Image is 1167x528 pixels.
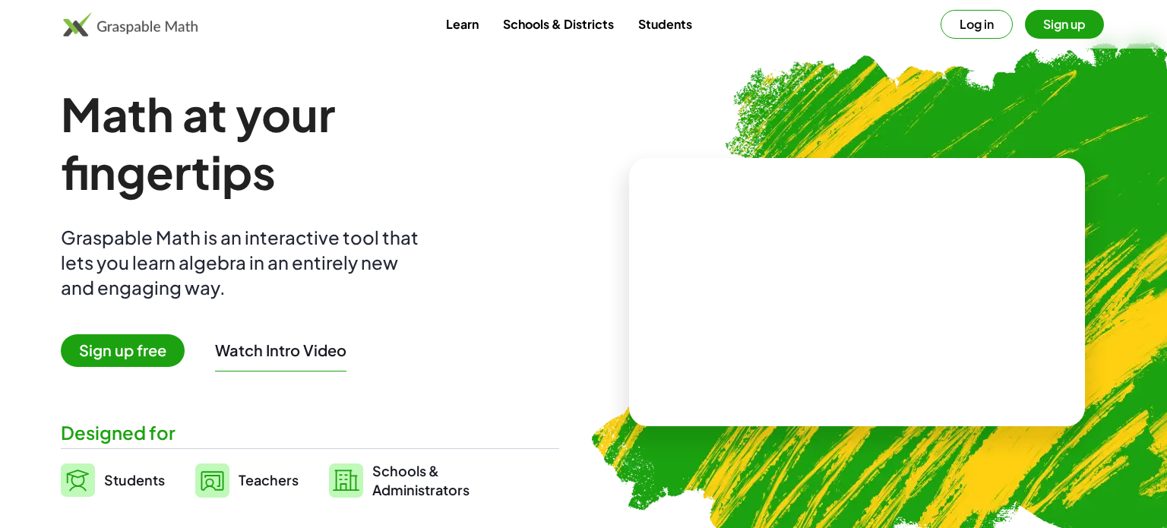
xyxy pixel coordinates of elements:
button: Watch Intro Video [215,340,346,360]
span: Sign up free [61,334,185,367]
button: Log in [941,10,1013,39]
img: svg%3e [329,463,363,498]
a: Schools & Districts [491,10,626,38]
h1: Math at your fingertips [61,85,544,201]
a: Students [61,461,165,499]
a: Students [626,10,704,38]
button: Sign up [1025,10,1104,39]
a: Schools &Administrators [329,461,470,499]
span: Schools & Administrators [372,461,470,499]
span: Teachers [239,471,299,488]
img: svg%3e [195,463,229,498]
video: What is this? This is dynamic math notation. Dynamic math notation plays a central role in how Gr... [743,236,971,349]
img: svg%3e [61,463,95,497]
div: Graspable Math is an interactive tool that lets you learn algebra in an entirely new and engaging... [61,225,425,300]
a: Learn [434,10,491,38]
div: Designed for [61,420,559,445]
span: Students [104,471,165,488]
a: Teachers [195,461,299,499]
